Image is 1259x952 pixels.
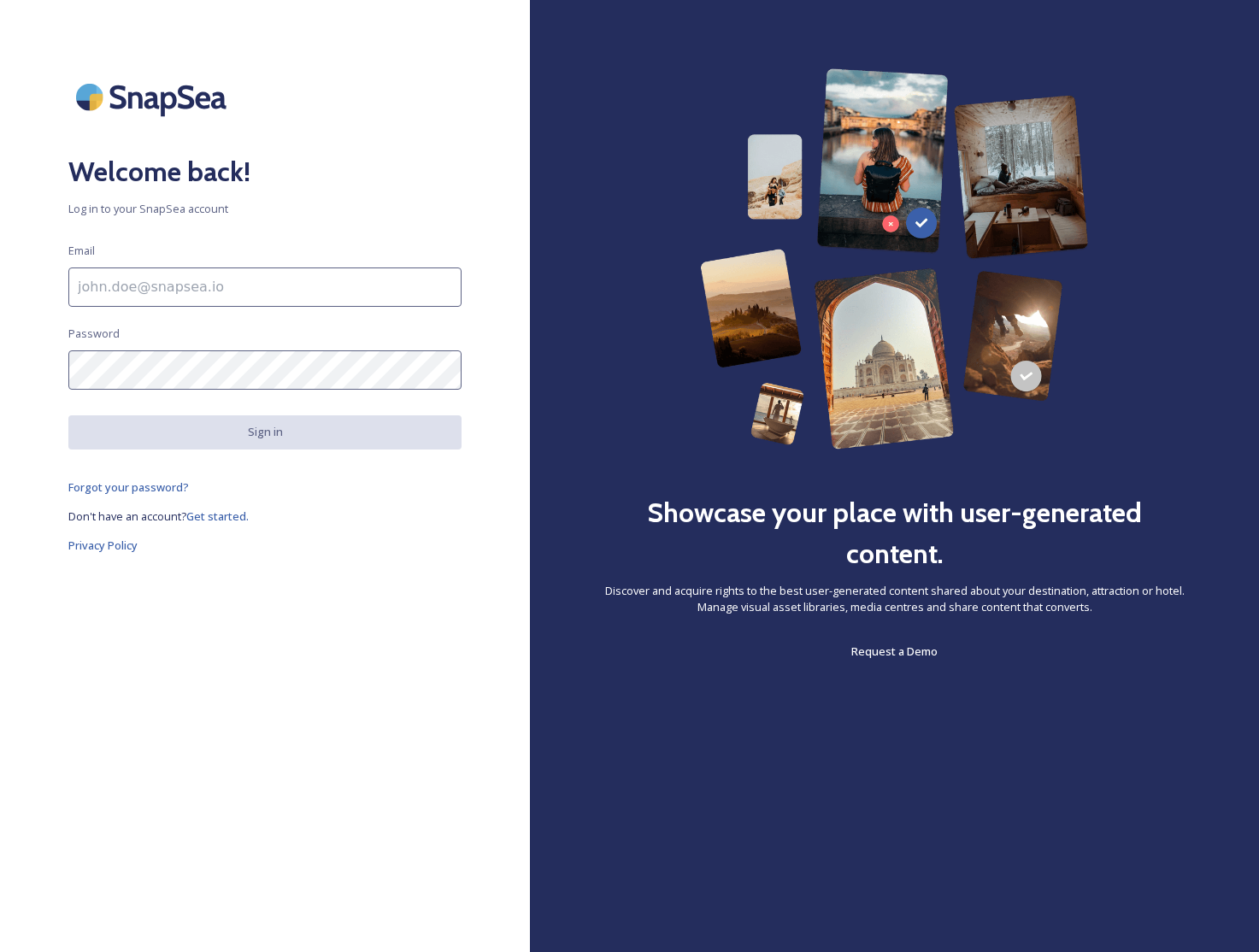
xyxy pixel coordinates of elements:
h2: Showcase your place with user-generated content. [598,492,1191,574]
img: SnapSea Logo [68,68,239,126]
span: Privacy Policy [68,538,138,553]
span: Email [68,243,95,259]
span: Get started. [186,508,249,524]
input: john.doe@snapsea.io [68,267,462,307]
span: Log in to your SnapSea account [68,201,462,217]
a: Don't have an account?Get started. [68,506,462,526]
button: Sign in [68,415,462,449]
span: Forgot your password? [68,479,189,495]
a: Privacy Policy [68,535,462,555]
span: Password [68,326,120,342]
h2: Welcome back! [68,151,462,192]
span: Don't have an account? [68,508,186,524]
span: Request a Demo [851,643,938,659]
span: Discover and acquire rights to the best user-generated content shared about your destination, att... [598,583,1191,615]
img: 63b42ca75bacad526042e722_Group%20154-p-800.png [700,68,1089,450]
a: Forgot your password? [68,477,462,497]
a: Request a Demo [851,641,938,661]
